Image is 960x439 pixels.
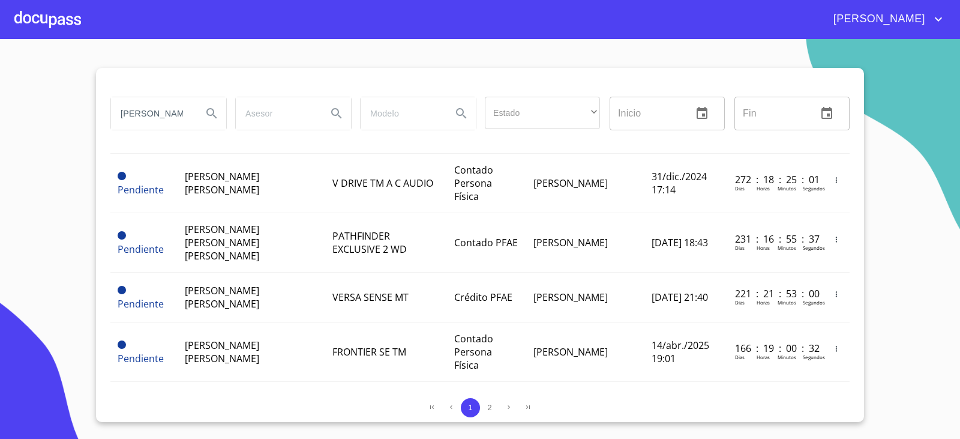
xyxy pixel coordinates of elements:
[322,99,351,128] button: Search
[803,244,825,251] p: Segundos
[487,403,491,412] span: 2
[197,99,226,128] button: Search
[803,299,825,306] p: Segundos
[652,236,708,249] span: [DATE] 18:43
[185,223,259,262] span: [PERSON_NAME] [PERSON_NAME] [PERSON_NAME]
[447,99,476,128] button: Search
[735,244,745,251] p: Dias
[454,332,493,372] span: Contado Persona Física
[652,170,707,196] span: 31/dic./2024 17:14
[332,291,409,304] span: VERSA SENSE MT
[735,287,816,300] p: 221 : 21 : 53 : 00
[332,177,433,190] span: V DRIVE TM A C AUDIO
[485,97,600,129] div: ​
[757,354,770,360] p: Horas
[118,243,164,256] span: Pendiente
[735,173,816,186] p: 272 : 18 : 25 : 01
[735,354,745,360] p: Dias
[118,352,164,365] span: Pendiente
[735,232,816,246] p: 231 : 16 : 55 : 37
[757,185,770,192] p: Horas
[735,299,745,306] p: Dias
[803,354,825,360] p: Segundos
[803,185,825,192] p: Segundos
[735,185,745,192] p: Dias
[118,172,126,180] span: Pendiente
[236,97,317,130] input: search
[533,291,608,304] span: [PERSON_NAME]
[185,339,259,365] span: [PERSON_NAME] [PERSON_NAME]
[185,284,259,310] span: [PERSON_NAME] [PERSON_NAME]
[652,339,709,365] span: 14/abr./2025 19:01
[332,345,406,359] span: FRONTIER SE TM
[118,286,126,294] span: Pendiente
[652,291,708,304] span: [DATE] 21:40
[824,10,946,29] button: account of current user
[361,97,442,130] input: search
[533,177,608,190] span: [PERSON_NAME]
[778,185,796,192] p: Minutos
[533,345,608,359] span: [PERSON_NAME]
[824,10,931,29] span: [PERSON_NAME]
[118,297,164,310] span: Pendiente
[757,244,770,251] p: Horas
[454,163,493,203] span: Contado Persona Física
[778,299,796,306] p: Minutos
[454,291,512,304] span: Crédito PFAE
[118,183,164,196] span: Pendiente
[757,299,770,306] p: Horas
[735,342,816,355] p: 166 : 19 : 00 : 32
[118,341,126,349] span: Pendiente
[778,354,796,360] p: Minutos
[454,236,518,249] span: Contado PFAE
[461,398,480,417] button: 1
[533,236,608,249] span: [PERSON_NAME]
[480,398,499,417] button: 2
[778,244,796,251] p: Minutos
[111,97,193,130] input: search
[332,229,407,256] span: PATHFINDER EXCLUSIVE 2 WD
[118,231,126,240] span: Pendiente
[185,170,259,196] span: [PERSON_NAME] [PERSON_NAME]
[468,403,472,412] span: 1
